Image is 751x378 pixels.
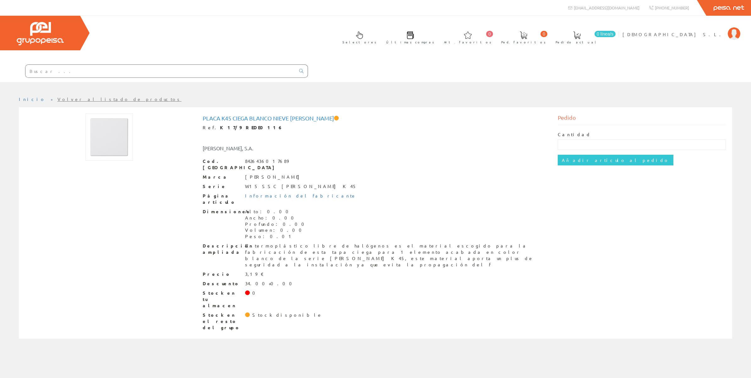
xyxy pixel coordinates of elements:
span: Últimas compras [386,39,434,45]
div: 3,19 € [245,271,264,277]
span: Serie [203,183,240,190]
div: [PERSON_NAME] [245,174,303,180]
div: Peso: 0.01 [245,233,308,240]
span: Marca [203,174,240,180]
div: Volumen: 0.00 [245,227,308,233]
span: Dimensiones [203,208,240,215]
div: 0 [252,290,259,296]
strong: K17/9 REDE0116 [220,125,283,130]
span: Descuento [203,281,240,287]
span: Selectores [343,39,376,45]
span: [DEMOGRAPHIC_DATA] S.L. [622,31,725,37]
span: 0 línea/s [595,31,616,37]
div: Ancho: 0.00 [245,215,308,221]
span: [PHONE_NUMBER] [655,5,689,10]
span: Stock en tu almacen [203,290,240,309]
div: [PERSON_NAME], S.A. [198,145,405,152]
input: Buscar ... [25,65,295,77]
a: Selectores [336,26,380,48]
img: Grupo Peisa [17,22,64,45]
span: 0 [486,31,493,37]
a: Información del fabricante [245,193,356,198]
span: Cod. [GEOGRAPHIC_DATA] [203,158,240,171]
span: 0 [540,31,547,37]
div: W15 SSC [PERSON_NAME] K45 [245,183,357,190]
label: Cantidad [558,131,591,138]
div: Alto: 0.00 [245,208,308,215]
span: Stock en el resto del grupo [203,312,240,331]
span: Página artículo [203,193,240,205]
input: Añadir artículo al pedido [558,155,673,165]
span: Descripción ampliada [203,243,240,255]
div: Profundo: 0.00 [245,221,308,227]
div: Ref. [203,125,548,131]
span: Precio [203,271,240,277]
img: Foto artículo Placa k45 ciega blanco nieve simon (151.15384615385x150) [85,114,133,161]
a: Inicio [19,96,46,102]
a: Últimas compras [380,26,437,48]
span: [EMAIL_ADDRESS][DOMAIN_NAME] [574,5,639,10]
div: 34.00+0.00 [245,281,296,287]
div: Pedido [558,114,726,125]
div: El termoplástico libre de halógenos es el material escogido para la fabricación de esta tapa cieg... [245,243,548,268]
span: Art. favoritos [444,39,491,45]
h1: Placa k45 ciega blanco nieve [PERSON_NAME] [203,115,548,121]
span: Pedido actual [556,39,598,45]
a: Volver al listado de productos [58,96,182,102]
div: Stock disponible [252,312,322,318]
span: Ped. favoritos [501,39,546,45]
a: [DEMOGRAPHIC_DATA] S.L. [622,26,740,32]
div: 8426436017689 [245,158,288,164]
